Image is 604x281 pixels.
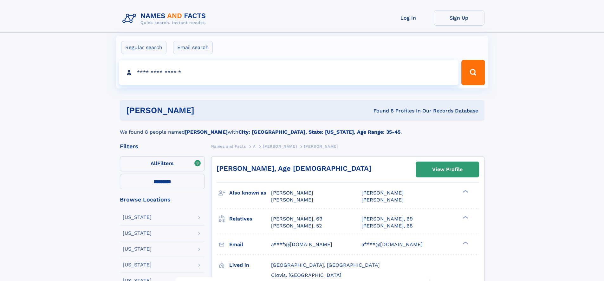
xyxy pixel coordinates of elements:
[271,197,313,203] span: [PERSON_NAME]
[211,142,246,150] a: Names and Facts
[123,231,152,236] div: [US_STATE]
[432,162,463,177] div: View Profile
[253,142,256,150] a: A
[461,215,469,219] div: ❯
[229,214,271,224] h3: Relatives
[361,215,413,222] a: [PERSON_NAME], 69
[120,156,205,171] label: Filters
[271,222,322,229] a: [PERSON_NAME], 52
[173,41,213,54] label: Email search
[123,246,152,252] div: [US_STATE]
[229,239,271,250] h3: Email
[461,189,469,194] div: ❯
[151,160,157,166] span: All
[271,215,322,222] a: [PERSON_NAME], 69
[185,129,228,135] b: [PERSON_NAME]
[123,215,152,220] div: [US_STATE]
[434,10,484,26] a: Sign Up
[416,162,479,177] a: View Profile
[263,144,297,149] span: [PERSON_NAME]
[121,41,166,54] label: Regular search
[238,129,400,135] b: City: [GEOGRAPHIC_DATA], State: [US_STATE], Age Range: 35-45
[304,144,338,149] span: [PERSON_NAME]
[361,222,413,229] a: [PERSON_NAME], 68
[120,10,211,27] img: Logo Names and Facts
[229,260,271,271] h3: Lived in
[271,190,313,196] span: [PERSON_NAME]
[126,106,284,114] h1: [PERSON_NAME]
[271,272,341,278] span: Clovis, [GEOGRAPHIC_DATA]
[123,262,152,267] div: [US_STATE]
[119,60,459,85] input: search input
[217,164,371,172] a: [PERSON_NAME], Age [DEMOGRAPHIC_DATA]
[120,121,484,136] div: We found 8 people named with .
[361,197,404,203] span: [PERSON_NAME]
[361,190,404,196] span: [PERSON_NAME]
[461,60,485,85] button: Search Button
[120,144,205,149] div: Filters
[383,10,434,26] a: Log In
[284,107,478,114] div: Found 8 Profiles In Our Records Database
[120,197,205,202] div: Browse Locations
[263,142,297,150] a: [PERSON_NAME]
[253,144,256,149] span: A
[271,262,380,268] span: [GEOGRAPHIC_DATA], [GEOGRAPHIC_DATA]
[229,188,271,198] h3: Also known as
[461,241,469,245] div: ❯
